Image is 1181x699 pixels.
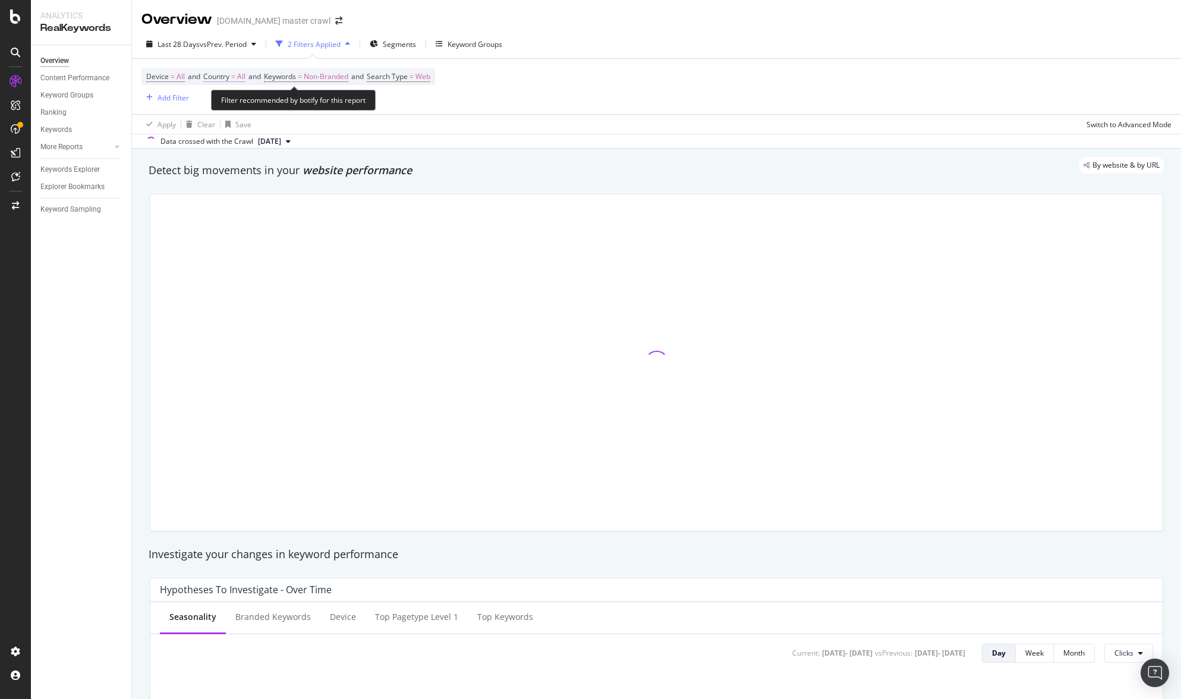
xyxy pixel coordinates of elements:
[1054,644,1095,663] button: Month
[982,644,1016,663] button: Day
[40,106,67,119] div: Ranking
[415,68,430,85] span: Web
[298,71,302,81] span: =
[40,21,122,35] div: RealKeywords
[40,10,122,21] div: Analytics
[40,141,83,153] div: More Reports
[235,119,251,130] div: Save
[1016,644,1054,663] button: Week
[160,584,332,596] div: Hypotheses to Investigate - Over Time
[335,17,342,25] div: arrow-right-arrow-left
[160,136,253,147] div: Data crossed with the Crawl
[271,34,355,53] button: 2 Filters Applied
[383,39,416,49] span: Segments
[237,68,245,85] span: All
[258,136,281,147] span: 2025 Sep. 22nd
[197,119,215,130] div: Clear
[141,90,189,105] button: Add Filter
[248,71,261,81] span: and
[40,72,123,84] a: Content Performance
[1063,648,1085,658] div: Month
[149,547,1164,562] div: Investigate your changes in keyword performance
[40,72,109,84] div: Content Performance
[915,648,965,658] div: [DATE] - [DATE]
[141,10,212,30] div: Overview
[822,648,873,658] div: [DATE] - [DATE]
[40,203,123,216] a: Keyword Sampling
[288,39,341,49] div: 2 Filters Applied
[40,106,123,119] a: Ranking
[875,648,912,658] div: vs Previous :
[1079,157,1164,174] div: legacy label
[177,68,185,85] span: All
[141,34,261,53] button: Last 28 DaysvsPrev. Period
[40,89,93,102] div: Keyword Groups
[158,93,189,103] div: Add Filter
[211,90,376,111] div: Filter recommended by botify for this report
[1092,162,1160,169] span: By website & by URL
[992,648,1006,658] div: Day
[200,39,247,49] span: vs Prev. Period
[181,115,215,134] button: Clear
[40,124,123,136] a: Keywords
[221,115,251,134] button: Save
[1025,648,1044,658] div: Week
[1141,659,1169,687] div: Open Intercom Messenger
[1114,648,1133,658] span: Clicks
[40,181,105,193] div: Explorer Bookmarks
[1082,115,1171,134] button: Switch to Advanced Mode
[40,141,111,153] a: More Reports
[1104,644,1153,663] button: Clicks
[40,163,100,176] div: Keywords Explorer
[365,34,421,53] button: Segments
[253,134,295,149] button: [DATE]
[203,71,229,81] span: Country
[40,55,123,67] a: Overview
[188,71,200,81] span: and
[231,71,235,81] span: =
[431,34,507,53] button: Keyword Groups
[477,611,533,623] div: Top Keywords
[410,71,414,81] span: =
[235,611,311,623] div: Branded Keywords
[448,39,502,49] div: Keyword Groups
[158,39,200,49] span: Last 28 Days
[169,611,216,623] div: Seasonality
[40,124,72,136] div: Keywords
[264,71,296,81] span: Keywords
[792,648,820,658] div: Current:
[141,115,176,134] button: Apply
[40,203,101,216] div: Keyword Sampling
[158,119,176,130] div: Apply
[146,71,169,81] span: Device
[40,181,123,193] a: Explorer Bookmarks
[171,71,175,81] span: =
[40,89,123,102] a: Keyword Groups
[1086,119,1171,130] div: Switch to Advanced Mode
[40,55,69,67] div: Overview
[40,163,123,176] a: Keywords Explorer
[351,71,364,81] span: and
[367,71,408,81] span: Search Type
[304,68,348,85] span: Non-Branded
[375,611,458,623] div: Top pagetype Level 1
[330,611,356,623] div: Device
[217,15,330,27] div: [DOMAIN_NAME] master crawl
